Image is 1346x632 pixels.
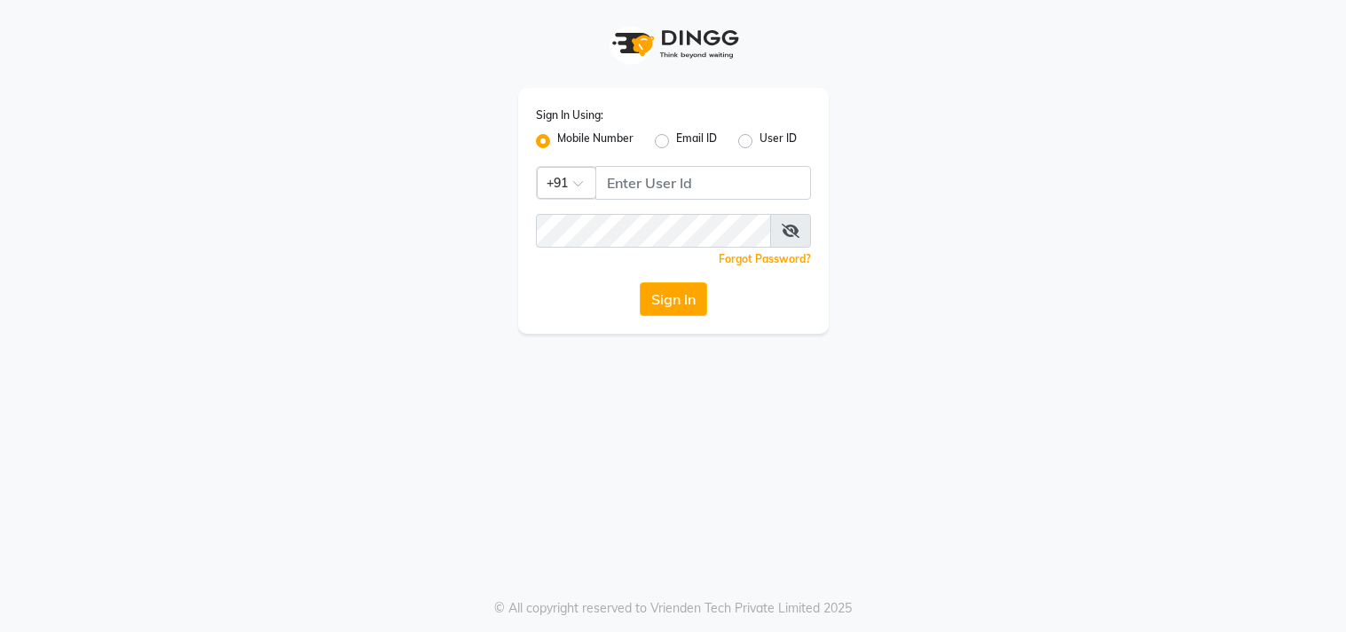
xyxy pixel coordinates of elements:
[602,18,744,70] img: logo1.svg
[640,282,707,316] button: Sign In
[719,252,811,265] a: Forgot Password?
[760,130,797,152] label: User ID
[557,130,634,152] label: Mobile Number
[595,166,811,200] input: Username
[536,214,771,248] input: Username
[536,107,603,123] label: Sign In Using:
[676,130,717,152] label: Email ID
